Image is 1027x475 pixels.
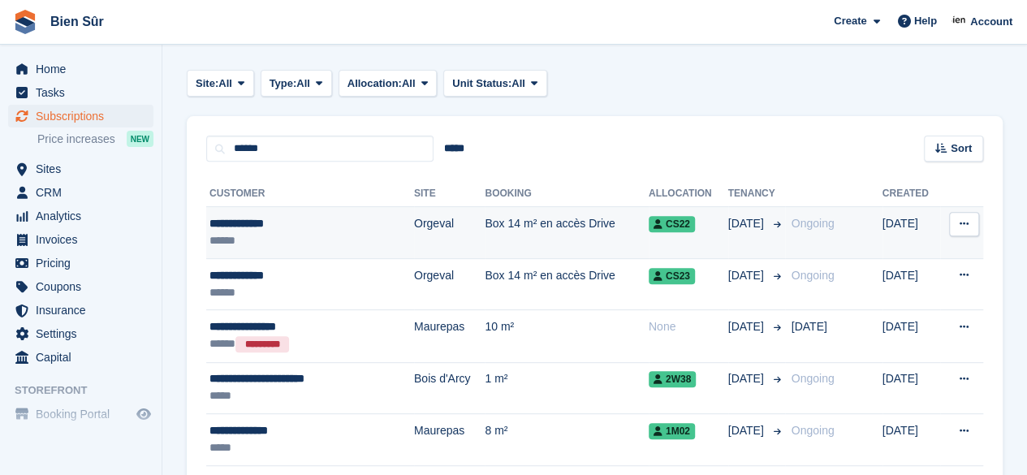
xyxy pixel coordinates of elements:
[882,258,941,310] td: [DATE]
[8,205,153,227] a: menu
[8,58,153,80] a: menu
[649,318,728,335] div: None
[649,268,695,284] span: CS23
[36,346,133,369] span: Capital
[792,217,835,230] span: Ongoing
[728,267,767,284] span: [DATE]
[8,158,153,180] a: menu
[414,310,485,362] td: Maurepas
[951,140,972,157] span: Sort
[8,403,153,425] a: menu
[414,414,485,466] td: Maurepas
[36,105,133,127] span: Subscriptions
[414,258,485,310] td: Orgeval
[36,81,133,104] span: Tasks
[347,76,402,92] span: Allocation:
[414,181,485,207] th: Site
[36,58,133,80] span: Home
[485,181,648,207] th: Booking
[485,414,648,466] td: 8 m²
[792,269,835,282] span: Ongoing
[728,422,767,439] span: [DATE]
[36,205,133,227] span: Analytics
[44,8,110,35] a: Bien Sûr
[485,207,648,259] td: Box 14 m² en accès Drive
[485,310,648,362] td: 10 m²
[792,424,835,437] span: Ongoing
[882,310,941,362] td: [DATE]
[127,131,153,147] div: NEW
[882,362,941,414] td: [DATE]
[8,228,153,251] a: menu
[36,299,133,322] span: Insurance
[452,76,511,92] span: Unit Status:
[649,423,695,439] span: 1M02
[882,207,941,259] td: [DATE]
[414,362,485,414] td: Bois d'Arcy
[36,322,133,345] span: Settings
[914,13,937,29] span: Help
[728,181,785,207] th: Tenancy
[8,81,153,104] a: menu
[36,228,133,251] span: Invoices
[36,403,133,425] span: Booking Portal
[728,370,767,387] span: [DATE]
[649,371,696,387] span: 2W38
[8,252,153,274] a: menu
[8,275,153,298] a: menu
[485,362,648,414] td: 1 m²
[728,215,767,232] span: [DATE]
[8,181,153,204] a: menu
[13,10,37,34] img: stora-icon-8386f47178a22dfd0bd8f6a31ec36ba5ce8667c1dd55bd0f319d3a0aa187defe.svg
[15,382,162,399] span: Storefront
[270,76,297,92] span: Type:
[134,404,153,424] a: Preview store
[296,76,310,92] span: All
[36,252,133,274] span: Pricing
[834,13,866,29] span: Create
[36,275,133,298] span: Coupons
[37,132,115,147] span: Price increases
[36,158,133,180] span: Sites
[8,299,153,322] a: menu
[8,346,153,369] a: menu
[402,76,416,92] span: All
[951,13,968,29] img: Asmaa Habri
[485,258,648,310] td: Box 14 m² en accès Drive
[792,320,827,333] span: [DATE]
[218,76,232,92] span: All
[36,181,133,204] span: CRM
[792,372,835,385] span: Ongoing
[649,216,695,232] span: CS22
[8,105,153,127] a: menu
[206,181,414,207] th: Customer
[261,70,332,97] button: Type: All
[443,70,546,97] button: Unit Status: All
[8,322,153,345] a: menu
[728,318,767,335] span: [DATE]
[196,76,218,92] span: Site:
[882,414,941,466] td: [DATE]
[649,181,728,207] th: Allocation
[511,76,525,92] span: All
[187,70,254,97] button: Site: All
[339,70,438,97] button: Allocation: All
[37,130,153,148] a: Price increases NEW
[970,14,1012,30] span: Account
[414,207,485,259] td: Orgeval
[882,181,941,207] th: Created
